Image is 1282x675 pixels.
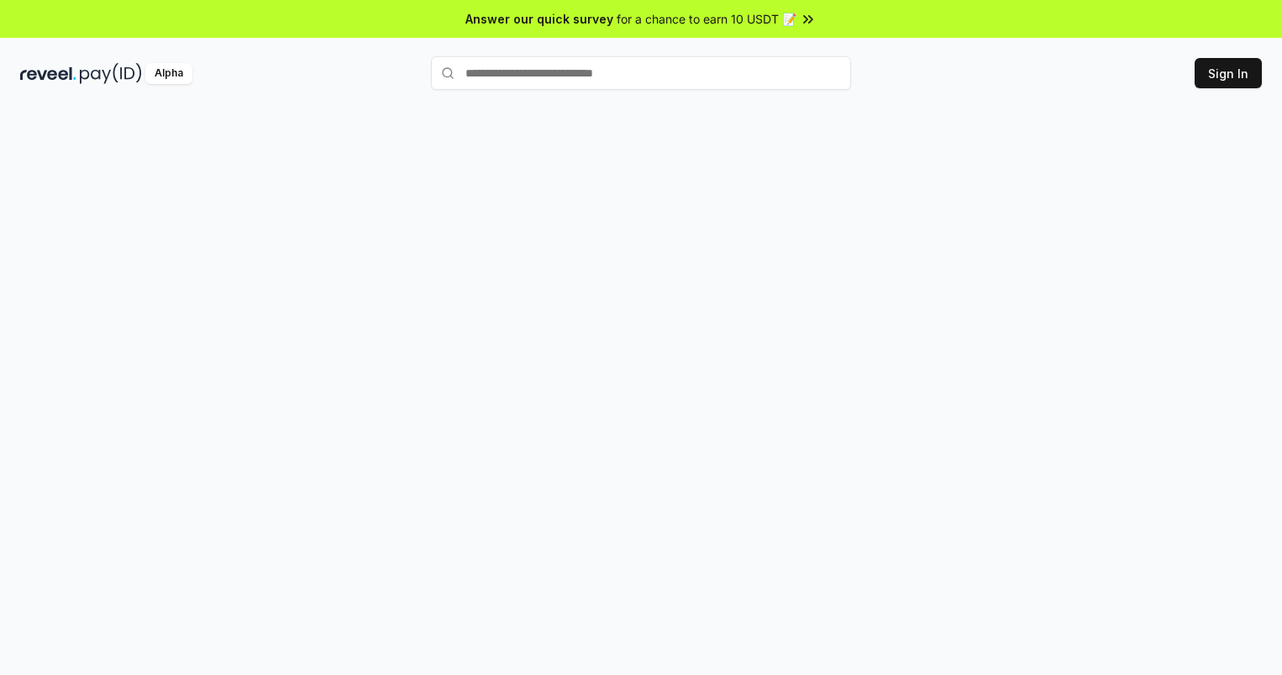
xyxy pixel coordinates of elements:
img: pay_id [80,63,142,84]
img: reveel_dark [20,63,76,84]
span: Answer our quick survey [465,10,613,28]
span: for a chance to earn 10 USDT 📝 [617,10,796,28]
div: Alpha [145,63,192,84]
button: Sign In [1195,58,1262,88]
